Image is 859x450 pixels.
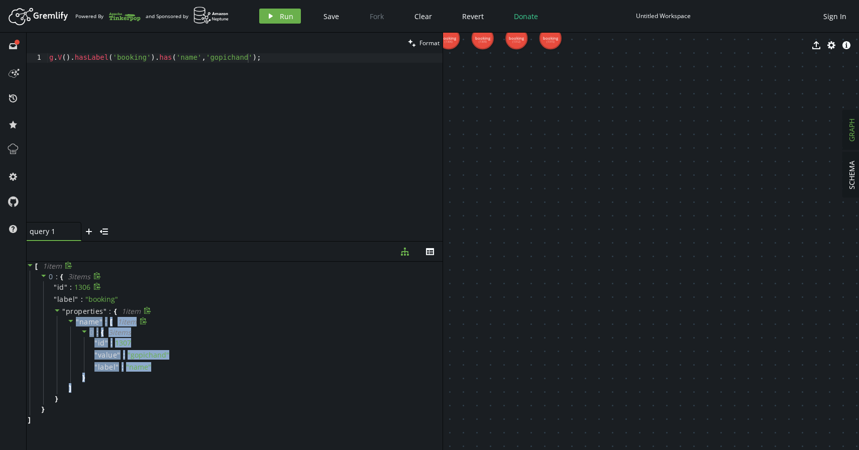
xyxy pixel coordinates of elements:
[62,306,66,316] span: "
[57,283,64,292] span: id
[96,328,99,337] span: :
[35,262,38,271] span: [
[122,306,141,316] span: 1 item
[98,339,105,348] span: id
[117,350,121,360] span: "
[94,350,98,360] span: "
[316,9,347,24] button: Save
[94,338,98,348] span: "
[27,415,31,424] span: ]
[105,338,109,348] span: "
[27,53,48,63] div: 1
[89,327,94,337] span: 0
[146,7,229,26] div: and Sponsored by
[405,33,443,53] button: Format
[109,327,131,337] span: 3 item s
[40,405,44,414] span: }
[114,307,117,316] span: {
[823,12,846,21] span: Sign In
[455,9,491,24] button: Revert
[109,307,112,316] span: :
[70,283,72,292] span: :
[94,362,98,372] span: "
[462,12,484,21] span: Revert
[110,317,113,326] span: [
[506,9,546,24] button: Donate
[103,306,107,316] span: "
[636,12,691,20] div: Untitled Workspace
[847,119,856,142] span: GRAPH
[115,339,131,348] div: 1307
[98,363,116,372] span: label
[57,295,75,304] span: label
[414,12,432,21] span: Clear
[75,8,141,25] div: Powered By
[847,161,856,189] span: SCHEMA
[122,363,124,372] span: :
[54,294,57,304] span: "
[81,373,85,382] span: }
[85,294,118,304] span: " booking "
[60,272,63,281] span: {
[98,351,118,360] span: value
[116,362,119,372] span: "
[259,9,301,24] button: Run
[280,12,293,21] span: Run
[193,7,229,24] img: AWS Neptune
[118,317,137,326] span: 1 item
[30,227,70,236] span: query 1
[111,339,113,348] span: :
[370,12,384,21] span: Fork
[66,306,103,316] span: properties
[419,39,440,47] span: Format
[514,12,538,21] span: Donate
[54,282,57,292] span: "
[128,350,169,360] span: " gopichand "
[105,317,108,326] span: :
[324,12,339,21] span: Save
[64,282,68,292] span: "
[68,272,90,281] span: 3 item s
[76,317,79,326] span: "
[407,9,440,24] button: Clear
[75,294,78,304] span: "
[362,9,392,24] button: Fork
[126,362,151,372] span: " name "
[54,394,58,403] span: }
[67,384,71,393] span: ]
[79,317,99,326] span: name
[123,351,125,360] span: :
[43,261,62,271] span: 1 item
[101,328,103,337] span: {
[81,295,83,304] span: :
[74,283,90,292] div: 1306
[818,9,851,24] button: Sign In
[56,272,58,281] span: :
[99,317,103,326] span: "
[49,272,53,281] span: 0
